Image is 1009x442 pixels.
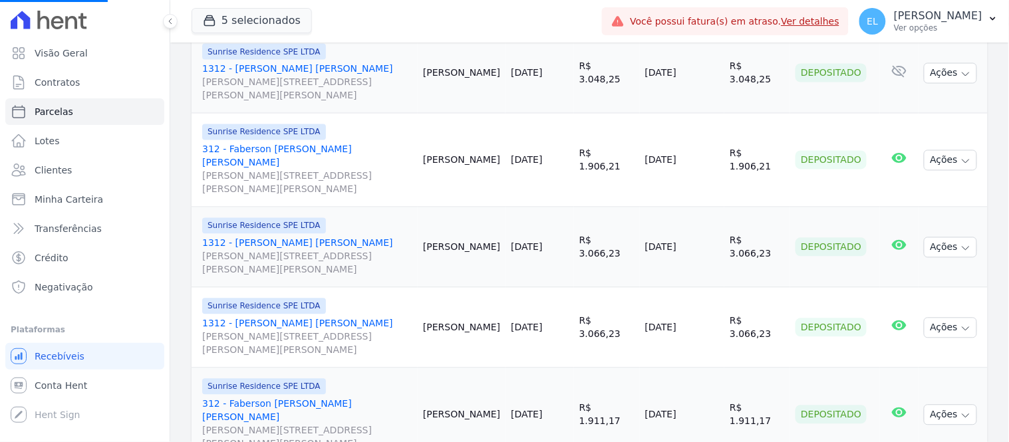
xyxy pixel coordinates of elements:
[795,238,867,257] div: Depositado
[574,207,640,288] td: R$ 3.066,23
[795,405,867,424] div: Depositado
[35,164,72,177] span: Clientes
[35,193,103,206] span: Minha Carteira
[795,64,867,82] div: Depositado
[5,186,164,213] a: Minha Carteira
[640,288,725,368] td: [DATE]
[35,379,87,392] span: Conta Hent
[5,245,164,271] a: Crédito
[574,33,640,114] td: R$ 3.048,25
[5,274,164,300] a: Negativação
[35,350,84,363] span: Recebíveis
[202,124,326,140] span: Sunrise Residence SPE LTDA
[35,134,60,148] span: Lotes
[724,114,790,207] td: R$ 1.906,21
[511,242,542,253] a: [DATE]
[924,237,977,258] button: Ações
[511,68,542,78] a: [DATE]
[202,169,412,196] span: [PERSON_NAME][STREET_ADDRESS][PERSON_NAME][PERSON_NAME]
[849,3,1009,40] button: EL [PERSON_NAME] Ver opções
[574,114,640,207] td: R$ 1.906,21
[5,69,164,96] a: Contratos
[35,47,88,60] span: Visão Geral
[202,143,412,196] a: 312 - Faberson [PERSON_NAME] [PERSON_NAME][PERSON_NAME][STREET_ADDRESS][PERSON_NAME][PERSON_NAME]
[202,62,412,102] a: 1312 - [PERSON_NAME] [PERSON_NAME][PERSON_NAME][STREET_ADDRESS][PERSON_NAME][PERSON_NAME]
[418,114,505,207] td: [PERSON_NAME]
[894,23,982,33] p: Ver opções
[418,33,505,114] td: [PERSON_NAME]
[5,40,164,66] a: Visão Geral
[5,128,164,154] a: Lotes
[795,318,867,337] div: Depositado
[640,33,725,114] td: [DATE]
[924,405,977,425] button: Ações
[35,76,80,89] span: Contratos
[11,322,159,338] div: Plataformas
[192,8,312,33] button: 5 selecionados
[795,151,867,169] div: Depositado
[867,17,879,26] span: EL
[574,288,640,368] td: R$ 3.066,23
[35,280,93,294] span: Negativação
[724,207,790,288] td: R$ 3.066,23
[640,114,725,207] td: [DATE]
[511,409,542,420] a: [DATE]
[924,318,977,338] button: Ações
[202,379,326,395] span: Sunrise Residence SPE LTDA
[202,250,412,276] span: [PERSON_NAME][STREET_ADDRESS][PERSON_NAME][PERSON_NAME]
[35,251,69,265] span: Crédito
[202,218,326,234] span: Sunrise Residence SPE LTDA
[511,322,542,333] a: [DATE]
[202,44,326,60] span: Sunrise Residence SPE LTDA
[5,157,164,183] a: Clientes
[724,288,790,368] td: R$ 3.066,23
[35,222,102,235] span: Transferências
[782,16,840,27] a: Ver detalhes
[5,343,164,370] a: Recebíveis
[202,237,412,276] a: 1312 - [PERSON_NAME] [PERSON_NAME][PERSON_NAME][STREET_ADDRESS][PERSON_NAME][PERSON_NAME]
[202,298,326,314] span: Sunrise Residence SPE LTDA
[202,76,412,102] span: [PERSON_NAME][STREET_ADDRESS][PERSON_NAME][PERSON_NAME]
[924,150,977,171] button: Ações
[924,63,977,84] button: Ações
[5,215,164,242] a: Transferências
[724,33,790,114] td: R$ 3.048,25
[202,317,412,357] a: 1312 - [PERSON_NAME] [PERSON_NAME][PERSON_NAME][STREET_ADDRESS][PERSON_NAME][PERSON_NAME]
[630,15,839,29] span: Você possui fatura(s) em atraso.
[35,105,73,118] span: Parcelas
[894,9,982,23] p: [PERSON_NAME]
[202,330,412,357] span: [PERSON_NAME][STREET_ADDRESS][PERSON_NAME][PERSON_NAME]
[511,155,542,166] a: [DATE]
[418,288,505,368] td: [PERSON_NAME]
[5,98,164,125] a: Parcelas
[418,207,505,288] td: [PERSON_NAME]
[5,372,164,399] a: Conta Hent
[640,207,725,288] td: [DATE]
